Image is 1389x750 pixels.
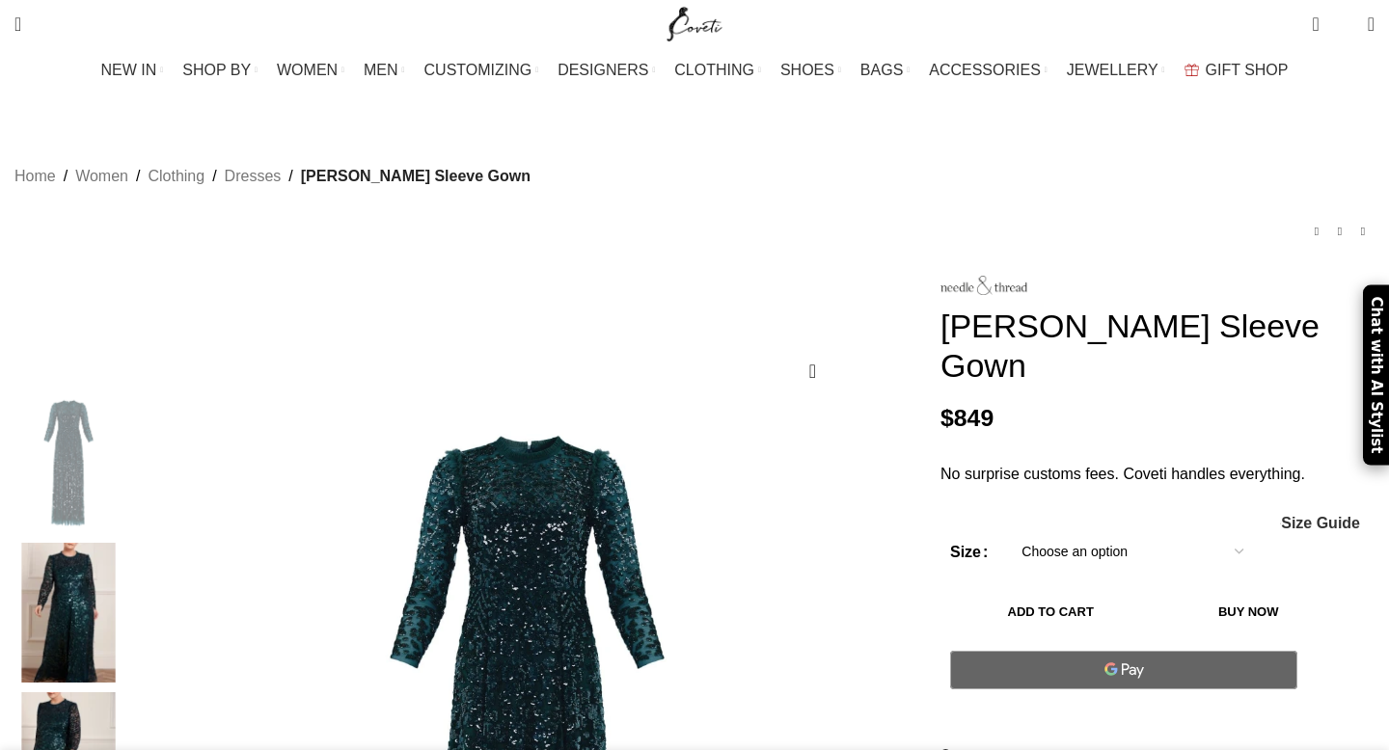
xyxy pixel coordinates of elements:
[1334,5,1353,43] div: My Wishlist
[277,61,338,79] span: WOMEN
[860,61,903,79] span: BAGS
[950,651,1297,689] button: Pay with GPay
[1302,5,1328,43] a: 0
[5,5,31,43] a: Search
[558,61,648,79] span: DESIGNERS
[1280,516,1360,531] a: Size Guide
[364,61,398,79] span: MEN
[674,51,761,90] a: CLOTHING
[301,164,531,189] span: [PERSON_NAME] Sleeve Gown
[940,405,954,431] span: $
[1305,220,1328,243] a: Previous product
[1351,220,1375,243] a: Next product
[424,51,539,90] a: CUSTOMIZING
[1314,10,1328,24] span: 0
[929,51,1048,90] a: ACCESSORIES
[5,51,1384,90] div: Main navigation
[1067,61,1158,79] span: JEWELLERY
[946,700,1301,708] iframe: Secure express checkout frame
[950,591,1151,631] button: Add to cart
[1185,64,1199,76] img: GiftBag
[940,307,1375,386] h1: [PERSON_NAME] Sleeve Gown
[14,164,56,189] a: Home
[1185,51,1289,90] a: GIFT SHOP
[277,51,344,90] a: WOMEN
[424,61,532,79] span: CUSTOMIZING
[1160,591,1336,631] button: Buy now
[929,61,1041,79] span: ACCESSORIES
[940,462,1375,487] p: No surprise customs fees. Coveti handles everything.
[14,164,531,189] nav: Breadcrumb
[1281,516,1360,531] span: Size Guide
[10,543,127,683] img: Needle and Thread
[182,51,258,90] a: SHOP BY
[780,61,834,79] span: SHOES
[1206,61,1289,79] span: GIFT SHOP
[364,51,404,90] a: MEN
[1338,19,1352,34] span: 0
[75,164,128,189] a: Women
[101,61,157,79] span: NEW IN
[663,14,727,31] a: Site logo
[225,164,282,189] a: Dresses
[1067,51,1165,90] a: JEWELLERY
[674,61,754,79] span: CLOTHING
[10,392,127,533] img: Needle and Thread dresses
[940,276,1027,295] img: Needle and Thread
[860,51,910,90] a: BAGS
[558,51,655,90] a: DESIGNERS
[940,405,994,431] bdi: 849
[182,61,251,79] span: SHOP BY
[950,540,988,565] label: Size
[101,51,164,90] a: NEW IN
[148,164,204,189] a: Clothing
[780,51,841,90] a: SHOES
